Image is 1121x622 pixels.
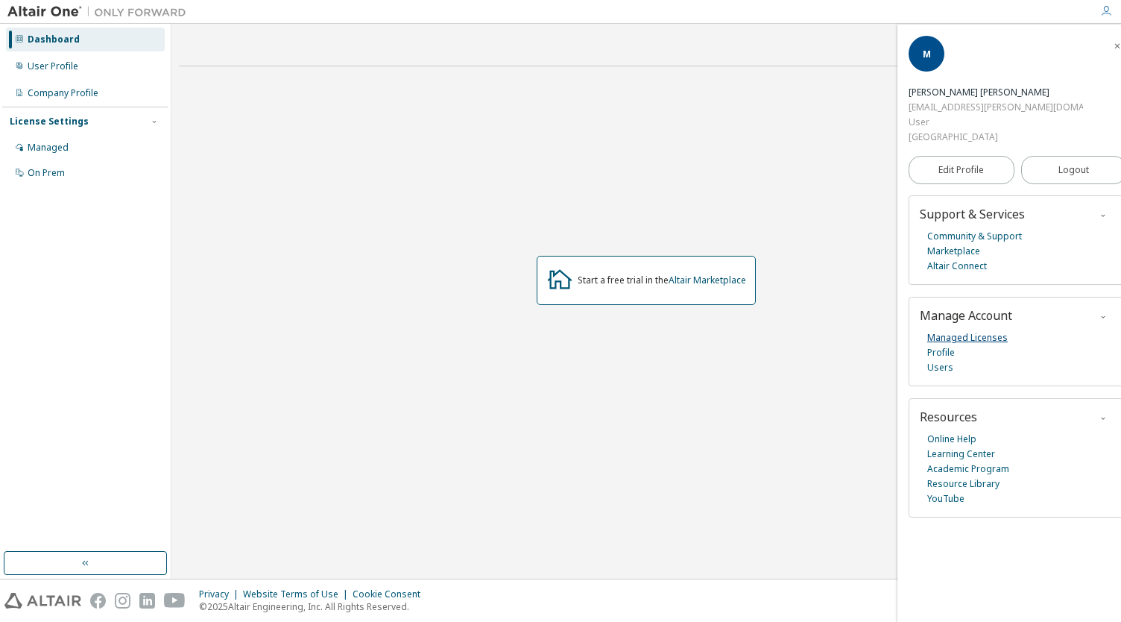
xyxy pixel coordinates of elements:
span: M [923,48,931,60]
div: User [909,115,1083,130]
a: Altair Marketplace [669,274,746,286]
a: Marketplace [927,244,980,259]
div: License Settings [10,116,89,128]
a: Users [927,360,953,375]
img: altair_logo.svg [4,593,81,609]
span: Support & Services [920,206,1025,222]
p: © 2025 Altair Engineering, Inc. All Rights Reserved. [199,600,429,613]
div: [EMAIL_ADDRESS][PERSON_NAME][DOMAIN_NAME] [909,100,1083,115]
div: Mina Salehi Marani [909,85,1083,100]
a: YouTube [927,491,964,506]
a: Profile [927,345,955,360]
span: Resources [920,409,977,425]
div: Company Profile [28,87,98,99]
a: Academic Program [927,462,1009,477]
a: Managed Licenses [927,330,1008,345]
a: Resource Library [927,477,1000,491]
a: Community & Support [927,229,1022,244]
span: Edit Profile [938,164,984,176]
img: facebook.svg [90,593,106,609]
span: Manage Account [920,307,1012,324]
img: linkedin.svg [139,593,155,609]
a: Learning Center [927,447,995,462]
div: [GEOGRAPHIC_DATA] [909,130,1083,145]
img: instagram.svg [115,593,130,609]
img: youtube.svg [164,593,186,609]
div: Cookie Consent [353,588,429,600]
div: Privacy [199,588,243,600]
a: Online Help [927,432,976,447]
img: Altair One [7,4,194,19]
div: On Prem [28,167,65,179]
div: Start a free trial in the [578,274,746,286]
div: User Profile [28,60,78,72]
span: Logout [1058,163,1089,178]
a: Altair Connect [927,259,987,274]
div: Dashboard [28,34,80,45]
div: Website Terms of Use [243,588,353,600]
a: Edit Profile [909,156,1014,184]
div: Managed [28,142,69,154]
